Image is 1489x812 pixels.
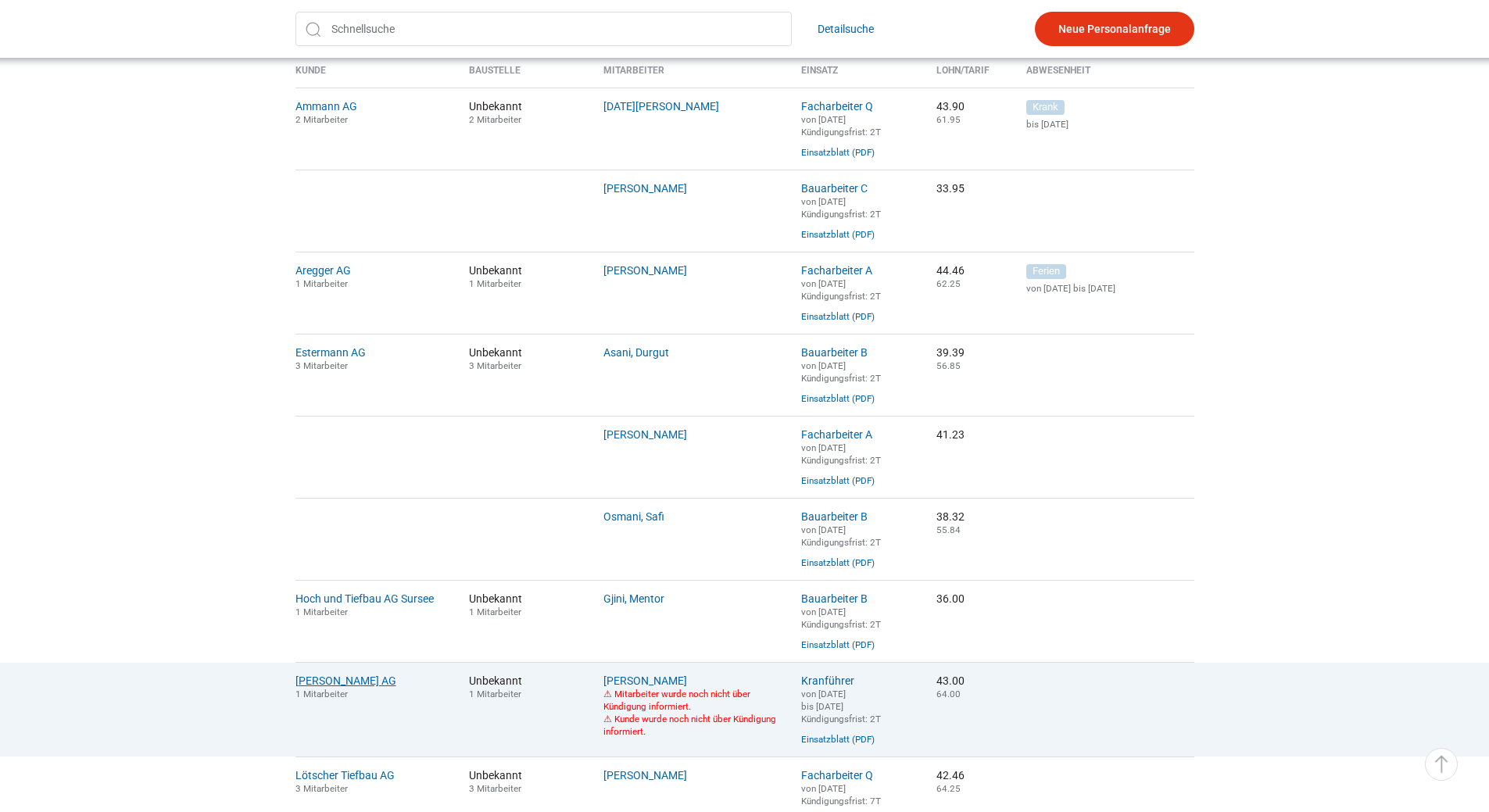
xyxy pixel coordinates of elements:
th: Lohn/Tarif [925,65,1015,88]
a: Facharbeiter Q [801,100,873,113]
span: Unbekannt [469,264,581,289]
small: 55.84 [936,524,961,535]
a: [PERSON_NAME] [603,769,687,782]
a: Bauarbeiter B [801,510,868,523]
a: Einsatzblatt (PDF) [801,475,875,486]
a: Kranführer [801,674,854,687]
span: Krank [1026,100,1065,115]
nobr: 42.46 [936,769,965,782]
a: Facharbeiter A [801,428,872,441]
small: bis [DATE] [1026,119,1194,130]
a: Einsatzblatt (PDF) [801,639,875,650]
small: 3 Mitarbeiter [295,783,348,794]
a: [DATE][PERSON_NAME] [603,100,719,113]
small: 3 Mitarbeiter [469,783,521,794]
a: Osmani, Safi [603,510,664,523]
nobr: 43.00 [936,674,965,687]
small: 2 Mitarbeiter [469,114,521,125]
a: Detailsuche [818,12,874,46]
th: Baustelle [457,65,592,88]
span: Ferien [1026,264,1066,279]
a: Estermann AG [295,346,366,359]
a: [PERSON_NAME] [603,182,687,195]
small: 1 Mitarbeiter [469,278,521,289]
small: 62.25 [936,278,961,289]
small: 1 Mitarbeiter [295,606,348,617]
nobr: 44.46 [936,264,965,277]
small: von [DATE] Kündigungsfrist: 2T [801,442,881,466]
nobr: 36.00 [936,592,965,605]
nobr: 33.95 [936,182,965,195]
th: Mitarbeiter [592,65,789,88]
a: [PERSON_NAME] [603,264,687,277]
small: von [DATE] Kündigungsfrist: 2T [801,360,881,384]
a: Facharbeiter Q [801,769,873,782]
a: Bauarbeiter C [801,182,868,195]
a: [PERSON_NAME] [603,428,687,441]
a: Asani, Durgut [603,346,669,359]
small: 1 Mitarbeiter [295,689,348,699]
a: Einsatzblatt (PDF) [801,393,875,404]
a: Ammann AG [295,100,357,113]
nobr: 39.39 [936,346,965,359]
a: Einsatzblatt (PDF) [801,229,875,240]
nobr: 43.90 [936,100,965,113]
small: 64.00 [936,689,961,699]
font: ⚠ Kunde wurde noch nicht über Kündigung informiert. [603,714,776,737]
small: 3 Mitarbeiter [295,360,348,371]
a: Einsatzblatt (PDF) [801,734,875,745]
a: Neue Personalanfrage [1035,12,1194,46]
a: Hoch und Tiefbau AG Sursee [295,592,434,605]
th: Abwesenheit [1015,65,1194,88]
a: Einsatzblatt (PDF) [801,147,875,158]
small: von [DATE] Kündigungsfrist: 2T [801,278,881,302]
font: ⚠ Mitarbeiter wurde noch nicht über Kündigung informiert. [603,689,750,712]
span: Unbekannt [469,100,581,125]
input: Schnellsuche [295,12,792,46]
th: Einsatz [789,65,925,88]
a: Einsatzblatt (PDF) [801,557,875,568]
small: 1 Mitarbeiter [469,689,521,699]
small: von [DATE] Kündigungsfrist: 2T [801,524,881,548]
span: Unbekannt [469,592,581,617]
a: Aregger AG [295,264,351,277]
a: Bauarbeiter B [801,592,868,605]
a: [PERSON_NAME] [603,674,687,687]
nobr: 38.32 [936,510,965,523]
small: von [DATE] Kündigungsfrist: 2T [801,196,881,220]
a: Facharbeiter A [801,264,872,277]
small: 64.25 [936,783,961,794]
small: von [DATE] bis [DATE] Kündigungsfrist: 2T [801,689,881,724]
nobr: 41.23 [936,428,965,441]
a: ▵ Nach oben [1425,748,1458,781]
span: Unbekannt [469,674,581,699]
span: Unbekannt [469,346,581,371]
small: von [DATE] Kündigungsfrist: 2T [801,114,881,138]
a: Gjini, Mentor [603,592,664,605]
a: [PERSON_NAME] AG [295,674,396,687]
a: Einsatzblatt (PDF) [801,311,875,322]
small: von [DATE] bis [DATE] [1026,283,1194,294]
small: 2 Mitarbeiter [295,114,348,125]
small: 61.95 [936,114,961,125]
th: Kunde [295,65,457,88]
small: 3 Mitarbeiter [469,360,521,371]
small: 56.85 [936,360,961,371]
a: Lötscher Tiefbau AG [295,769,395,782]
small: von [DATE] Kündigungsfrist: 2T [801,606,881,630]
small: 1 Mitarbeiter [295,278,348,289]
a: Bauarbeiter B [801,346,868,359]
small: 1 Mitarbeiter [469,606,521,617]
small: von [DATE] Kündigungsfrist: 7T [801,783,881,807]
span: Unbekannt [469,769,581,794]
